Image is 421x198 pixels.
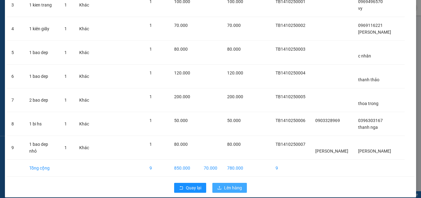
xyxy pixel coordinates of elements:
[74,65,94,88] td: Khác
[2,41,30,47] span: 0903328969
[64,145,67,150] span: 1
[2,36,11,41] span: Gửi:
[169,160,199,177] td: 850.000
[358,149,391,154] span: [PERSON_NAME]
[149,47,152,52] span: 1
[74,88,94,112] td: Khác
[11,36,69,41] span: VP [GEOGRAPHIC_DATA] -
[212,183,247,193] button: uploadLên hàng
[24,88,59,112] td: 2 bao dep
[276,142,305,147] span: TB1410250007
[6,17,24,41] td: 4
[6,112,24,136] td: 8
[174,47,188,52] span: 80.000
[24,65,59,88] td: 1 bao dep
[174,118,188,123] span: 50.000
[149,142,152,147] span: 1
[358,6,362,11] span: vy
[6,136,24,160] td: 9
[74,112,94,136] td: Khác
[358,101,378,106] span: thoa trong
[227,23,241,28] span: 70.000
[174,70,190,75] span: 120.000
[227,94,243,99] span: 200.000
[227,47,241,52] span: 80.000
[24,17,59,41] td: 1 kiên giấy
[276,70,305,75] span: TB1410250004
[276,118,305,123] span: TB1410250006
[358,30,391,35] span: [PERSON_NAME]
[6,88,24,112] td: 7
[22,3,84,21] strong: CÔNG TY CP BÌNH TÂM
[174,23,188,28] span: 70.000
[358,118,383,123] span: 0396303167
[6,41,24,65] td: 5
[358,53,371,58] span: c nhân
[24,41,59,65] td: 1 bao dep
[149,94,152,99] span: 1
[315,149,348,154] span: [PERSON_NAME]
[227,118,241,123] span: 50.000
[2,5,21,32] img: logo
[217,186,222,191] span: upload
[179,186,183,191] span: rollback
[24,112,59,136] td: 1 bi hs
[227,142,241,147] span: 80.000
[186,184,201,191] span: Quay lại
[358,23,383,28] span: 0969116221
[276,47,305,52] span: TB1410250003
[199,160,222,177] td: 70.000
[24,160,59,177] td: Tổng cộng
[74,17,94,41] td: Khác
[276,23,305,28] span: TB1410250002
[276,94,305,99] span: TB1410250005
[74,136,94,160] td: Khác
[74,41,94,65] td: Khác
[64,121,67,126] span: 1
[6,65,24,88] td: 6
[145,160,169,177] td: 9
[358,125,378,130] span: thanh nga
[64,2,67,7] span: 1
[174,183,206,193] button: rollbackQuay lại
[22,22,86,33] span: 085 88 555 88
[64,98,67,103] span: 1
[224,184,242,191] span: Lên hàng
[358,77,379,82] span: thanh thảo
[174,94,190,99] span: 200.000
[174,142,188,147] span: 80.000
[149,23,152,28] span: 1
[22,22,86,33] span: VP Tân Bình ĐT:
[24,136,59,160] td: 1 bao dep nhỏ
[149,70,152,75] span: 1
[271,160,310,177] td: 9
[222,160,248,177] td: 780.000
[64,74,67,79] span: 1
[64,50,67,55] span: 1
[315,118,340,123] span: 0903328969
[149,118,152,123] span: 1
[64,26,67,31] span: 1
[227,70,243,75] span: 120.000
